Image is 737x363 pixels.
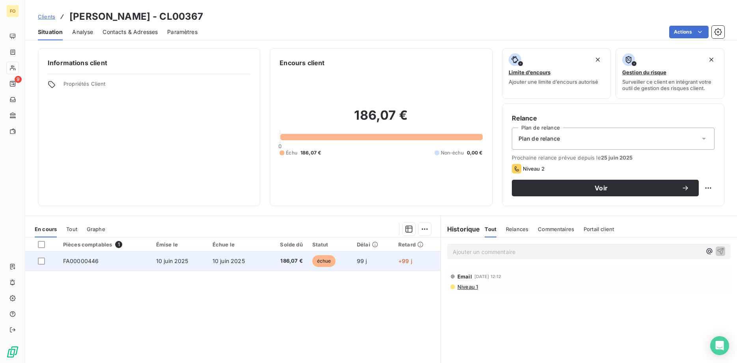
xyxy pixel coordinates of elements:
span: FA00000446 [63,258,99,264]
span: 186,07 € [269,257,303,265]
span: Surveiller ce client en intégrant votre outil de gestion des risques client. [622,79,718,91]
span: +99 j [398,258,412,264]
span: 9 [15,76,22,83]
span: Limite d’encours [509,69,550,75]
span: Contacts & Adresses [103,28,158,36]
button: Limite d’encoursAjouter une limite d’encours autorisé [502,48,611,99]
span: Propriétés Client [63,81,250,92]
div: Délai [357,241,389,248]
span: Analyse [72,28,93,36]
div: Émise le [156,241,203,248]
span: Plan de relance [519,135,560,143]
span: Graphe [87,226,105,232]
span: 0 [278,143,282,149]
span: Voir [521,185,681,191]
span: Niveau 1 [457,284,478,290]
div: Échue le [213,241,259,248]
span: Situation [38,28,63,36]
span: [DATE] 12:12 [474,274,502,279]
span: En cours [35,226,57,232]
span: Tout [485,226,496,232]
span: 0,00 € [467,149,483,156]
span: 99 j [357,258,367,264]
img: Logo LeanPay [6,346,19,358]
span: Paramètres [167,28,198,36]
button: Voir [512,180,699,196]
h3: [PERSON_NAME] - CL00367 [69,9,203,24]
button: Gestion du risqueSurveiller ce client en intégrant votre outil de gestion des risques client. [616,48,724,99]
span: Niveau 2 [523,166,545,172]
span: Email [457,273,472,280]
h2: 186,07 € [280,107,482,131]
span: 10 juin 2025 [156,258,188,264]
span: Portail client [584,226,614,232]
div: Statut [312,241,347,248]
h6: Encours client [280,58,325,68]
div: Pièces comptables [63,241,147,248]
span: Non-échu [441,149,464,156]
span: Gestion du risque [622,69,666,75]
div: Retard [398,241,436,248]
span: Échu [286,149,297,156]
div: Solde dû [269,241,303,248]
h6: Historique [441,224,480,234]
span: échue [312,255,336,267]
span: Tout [66,226,77,232]
span: 10 juin 2025 [213,258,245,264]
div: Open Intercom Messenger [710,336,729,355]
span: Relances [506,226,528,232]
span: 25 juin 2025 [601,154,633,161]
span: Clients [38,13,55,20]
span: Prochaine relance prévue depuis le [512,154,715,161]
div: FO [6,5,19,17]
span: Ajouter une limite d’encours autorisé [509,79,598,85]
span: 1 [115,241,122,248]
h6: Informations client [48,58,250,68]
span: Commentaires [538,226,574,232]
span: 186,07 € [300,149,321,156]
button: Actions [669,26,709,38]
a: Clients [38,13,55,21]
h6: Relance [512,113,715,123]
